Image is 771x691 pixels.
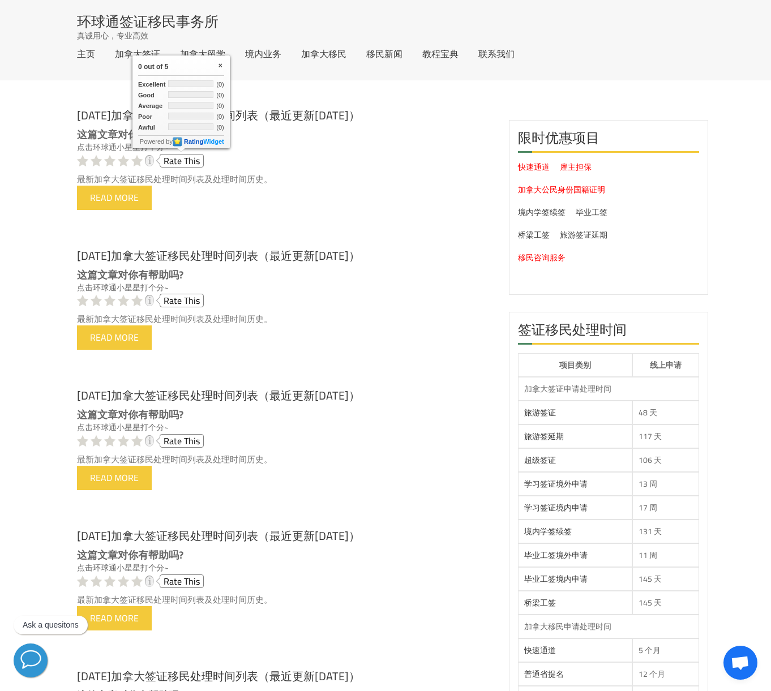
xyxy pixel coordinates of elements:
[632,662,699,686] td: 12 个月
[524,500,588,515] a: 学习签证境内申请
[77,49,95,58] a: 主页
[77,325,152,350] a: Read More
[138,113,152,120] em: Poor
[77,245,360,266] a: [DATE]加拿大签证移民处理时间列表（最近更新[DATE]）
[184,138,203,145] b: Rating
[164,292,200,309] span: Rate this
[77,666,360,686] a: [DATE]加拿大签证移民处理时间列表（最近更新[DATE]）
[138,124,155,131] em: Awful
[632,472,699,496] td: 13 周
[77,453,492,466] p: 最新加拿大签证移民处理时间列表及处理时间历史。
[77,173,492,186] p: 最新加拿大签证移民处理时间列表及处理时间历史。
[632,424,699,448] td: 117 天
[77,525,360,546] a: [DATE]加拿大签证移民处理时间列表（最近更新[DATE]）
[245,49,281,58] a: 境内业务
[77,466,152,490] a: Read More
[524,453,556,467] a: 超级签证
[216,102,224,109] var: (0)
[77,128,492,141] div: 这篇文章对你有帮助吗?
[576,205,607,220] a: 毕业工签
[216,124,224,131] var: (0)
[632,591,699,615] td: 145 天
[77,385,360,406] a: [DATE]加拿大签证移民处理时间列表（最近更新[DATE]）
[524,621,693,632] div: 加拿大移民申请处理时间
[77,421,492,434] div: 点击环球通小星星打个分~
[524,429,564,444] a: 旅游签延期
[77,561,492,574] div: 点击环球通小星星打个分~
[164,152,200,169] span: Rate this
[632,401,699,424] td: 48 天
[217,61,224,70] span: ×
[216,92,224,98] var: (0)
[478,49,515,58] a: 联系我们
[77,14,219,28] a: 环球通签证移民事务所
[632,520,699,543] td: 131 天
[632,638,699,662] td: 5 个月
[524,572,588,586] a: 毕业工签境内申请
[77,549,492,561] div: 这篇文章对你有帮助吗?
[23,620,79,630] p: Ask a quesitons
[115,49,160,58] a: 加拿大签证
[203,138,224,145] i: Widget
[216,113,224,120] var: (0)
[560,228,607,242] a: 旅游签证延期
[524,667,564,681] a: 普通省提名
[518,353,632,377] th: 项目类别
[138,81,165,88] em: Excellent
[632,567,699,591] td: 145 天
[77,105,360,126] a: [DATE]加拿大签证移民处理时间列表（最近更新[DATE]）
[524,643,556,658] a: 快速通道
[524,383,693,394] div: 加拿大签证申请处理时间
[77,269,492,281] div: 这篇文章对你有帮助吗?
[301,49,346,58] a: 加拿大移民
[632,543,699,567] td: 11 周
[518,160,550,174] a: 快速通道
[138,61,224,76] div: 0 out of 5
[723,646,757,680] div: 开放式聊天
[173,138,224,145] a: RatingWidget
[518,250,566,265] a: 移民咨询服务
[524,405,556,420] a: 旅游签证
[524,477,588,491] a: 学习签证境外申请
[518,321,699,345] h2: 签证移民处理时间
[77,30,148,41] span: 真诚用心，专业高效
[524,548,588,563] a: 毕业工签境外申请
[518,182,605,197] a: 加拿大公民身份国籍证明
[524,595,556,610] a: 桥梁工签
[216,81,224,88] var: (0)
[422,49,459,58] a: 教程宝典
[366,49,402,58] a: 移民新闻
[77,141,492,153] div: 点击环球通小星星打个分~
[77,281,492,294] div: 点击环球通小星星打个分~
[77,606,152,630] a: Read More
[77,313,492,325] p: 最新加拿大签证移民处理时间列表及处理时间历史。
[77,594,492,606] p: 最新加拿大签证移民处理时间列表及处理时间历史。
[632,353,699,377] th: 线上申请
[138,135,224,147] div: Powered by
[138,102,162,109] em: Average
[632,496,699,520] td: 17 周
[518,205,566,220] a: 境内学签续签
[164,432,200,449] span: Rate this
[518,129,699,153] h2: 限时优惠项目
[518,228,550,242] a: 桥梁工签
[524,524,572,539] a: 境内学签续签
[180,49,225,58] a: 加拿大留学
[77,186,152,210] a: Read More
[164,573,200,590] span: Rate this
[138,92,155,98] em: Good
[560,160,592,174] a: 雇主担保
[77,409,492,421] div: 这篇文章对你有帮助吗?
[632,448,699,472] td: 106 天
